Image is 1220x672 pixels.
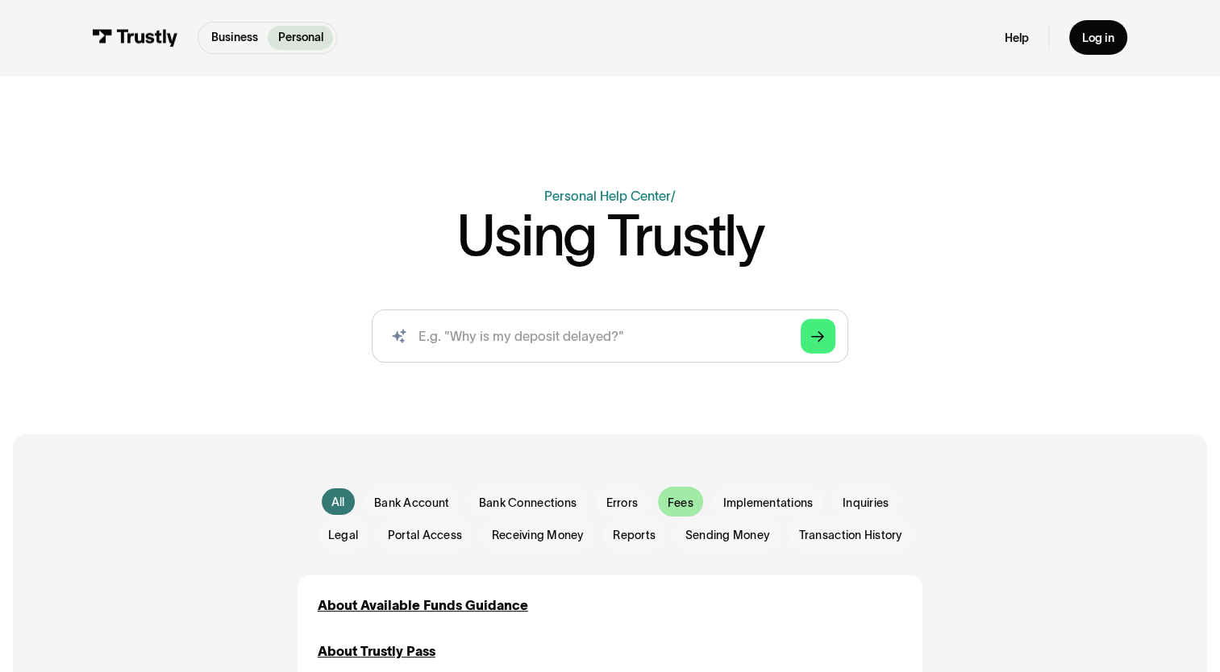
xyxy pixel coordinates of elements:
span: Implementations [722,495,813,511]
span: Inquiries [843,495,889,511]
a: Help [1005,31,1029,46]
form: Email Form [298,487,922,549]
span: Bank Account [374,495,449,511]
span: Legal [328,527,358,543]
span: Bank Connections [479,495,577,511]
div: Log in [1082,31,1114,46]
input: search [372,309,848,362]
span: Receiving Money [492,527,584,543]
span: Reports [613,527,656,543]
span: Errors [606,495,639,511]
a: All [322,488,355,515]
a: Personal Help Center [544,189,671,203]
a: About Available Funds Guidance [318,595,528,615]
span: Transaction History [799,527,902,543]
span: Portal Access [388,527,462,543]
p: Personal [278,29,323,46]
div: / [671,189,676,203]
a: Personal [268,26,332,50]
div: All [331,494,345,510]
form: Search [372,309,848,362]
h1: Using Trustly [456,206,764,263]
span: Sending Money [685,527,769,543]
a: Business [202,26,268,50]
p: Business [211,29,258,46]
img: Trustly Logo [93,29,178,47]
span: Fees [668,495,693,511]
a: About Trustly Pass [318,641,435,661]
a: Log in [1069,20,1128,55]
